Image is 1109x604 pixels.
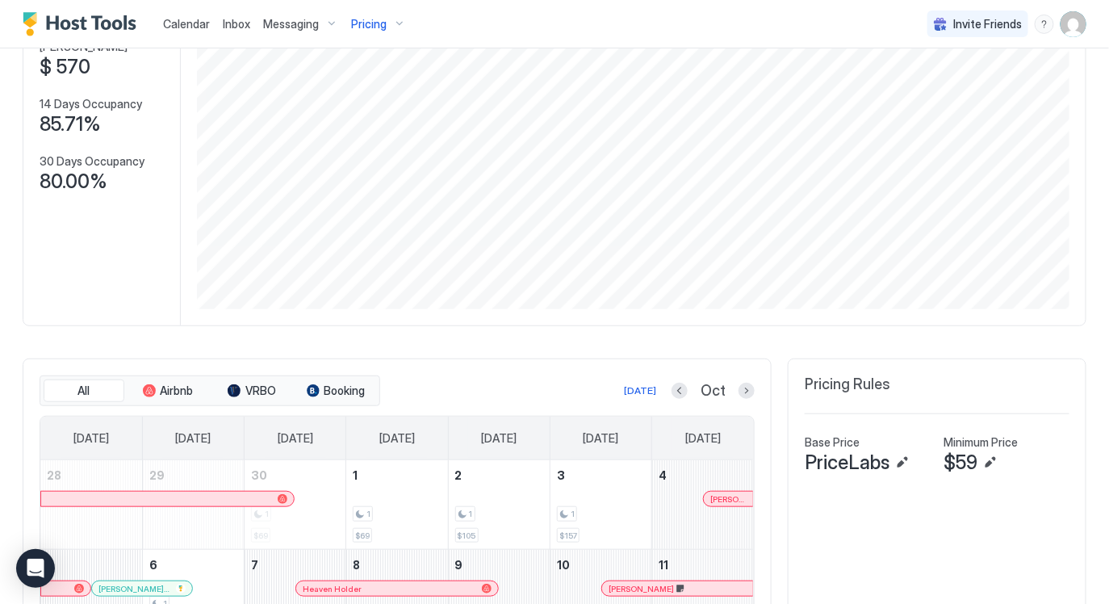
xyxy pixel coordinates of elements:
span: 4 [659,468,667,482]
div: Heaven Holder [303,584,492,594]
a: Host Tools Logo [23,12,144,36]
a: October 9, 2025 [449,550,550,580]
td: October 2, 2025 [448,460,550,550]
span: [DATE] [685,431,721,446]
span: Base Price [805,435,860,450]
span: 3 [557,468,565,482]
a: Calendar [163,15,210,32]
div: [DATE] [624,384,656,398]
td: October 3, 2025 [550,460,651,550]
td: September 28, 2025 [40,460,142,550]
a: Saturday [669,417,737,460]
div: [PERSON_NAME] Silent Auction [98,584,186,594]
span: 29 [149,468,165,482]
button: Airbnb [128,380,208,402]
span: $69 [355,531,370,541]
a: Tuesday [262,417,329,460]
span: 2 [455,468,462,482]
div: User profile [1061,11,1086,37]
span: 14 Days Occupancy [40,97,142,111]
td: September 29, 2025 [142,460,244,550]
span: $157 [559,531,577,541]
a: October 3, 2025 [550,460,651,490]
span: 30 Days Occupancy [40,154,144,169]
button: All [44,380,124,402]
span: [PERSON_NAME] [710,494,747,505]
a: Monday [159,417,227,460]
span: $59 [944,451,977,475]
span: 10 [557,558,570,572]
span: 6 [149,558,157,572]
span: 11 [659,558,668,572]
span: 8 [353,558,360,572]
a: October 11, 2025 [652,550,754,580]
span: [DATE] [584,431,619,446]
span: Pricing [351,17,387,31]
td: October 1, 2025 [346,460,448,550]
a: Inbox [223,15,250,32]
button: Previous month [672,383,688,399]
td: October 4, 2025 [652,460,754,550]
span: Messaging [263,17,319,31]
span: $ 570 [40,55,90,79]
span: [DATE] [175,431,211,446]
span: 1 [469,509,473,519]
button: [DATE] [621,381,659,401]
a: Thursday [465,417,533,460]
span: PriceLabs [805,451,889,475]
button: Edit [981,453,1000,472]
span: 1 [571,509,575,519]
a: October 1, 2025 [346,460,447,490]
span: 80.00% [40,170,107,194]
a: October 2, 2025 [449,460,550,490]
span: Oct [701,382,726,401]
span: [DATE] [379,431,415,446]
span: Booking [324,384,366,398]
span: Heaven Holder [303,584,362,594]
span: $105 [458,531,476,541]
span: Invite Friends [953,17,1022,31]
div: [PERSON_NAME] [609,584,747,594]
a: September 30, 2025 [245,460,345,490]
a: October 5, 2025 [40,550,142,580]
span: [PERSON_NAME] Silent Auction [98,584,169,594]
span: Airbnb [161,384,194,398]
span: 1 [366,509,370,519]
span: [DATE] [73,431,109,446]
a: October 6, 2025 [143,550,244,580]
button: Booking [295,380,376,402]
a: September 28, 2025 [40,460,142,490]
td: September 30, 2025 [245,460,346,550]
span: 9 [455,558,463,572]
span: Calendar [163,17,210,31]
a: September 29, 2025 [143,460,244,490]
button: VRBO [211,380,292,402]
a: October 7, 2025 [245,550,345,580]
div: Open Intercom Messenger [16,549,55,588]
a: Friday [567,417,635,460]
span: VRBO [245,384,276,398]
span: 28 [47,468,61,482]
span: 7 [251,558,258,572]
span: 30 [251,468,267,482]
a: October 4, 2025 [652,460,754,490]
span: [DATE] [278,431,313,446]
span: Pricing Rules [805,375,890,394]
span: [DATE] [481,431,517,446]
span: Inbox [223,17,250,31]
div: menu [1035,15,1054,34]
div: tab-group [40,375,380,406]
a: October 10, 2025 [550,550,651,580]
a: Sunday [57,417,125,460]
span: Minimum Price [944,435,1018,450]
span: 85.71% [40,112,101,136]
span: [PERSON_NAME] [609,584,674,594]
a: October 8, 2025 [346,550,447,580]
button: Next month [739,383,755,399]
a: Wednesday [363,417,431,460]
span: All [78,384,90,398]
span: 1 [353,468,358,482]
button: Edit [893,453,912,472]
